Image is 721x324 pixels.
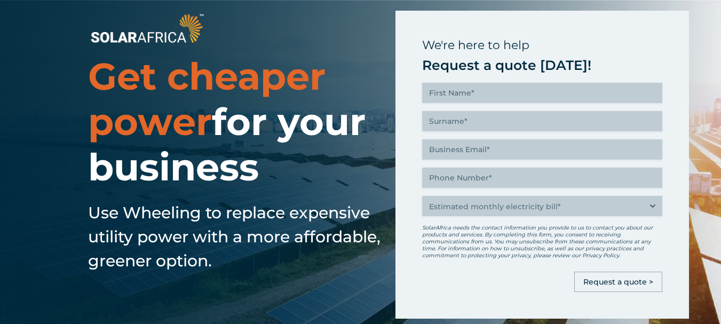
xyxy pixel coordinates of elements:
p: Request a quote [DATE]! [422,56,662,75]
input: First Name* [422,83,662,103]
h5: Use Wheeling to replace expensive utility power with a more affordable, greener option. [88,201,383,273]
input: Business Email* [422,139,662,160]
input: Phone Number* [422,168,662,188]
span: Get cheaper power [88,53,326,145]
h1: for your business [88,54,383,190]
input: Request a quote > [574,272,662,292]
input: Surname* [422,111,662,131]
p: SolarAfrica needs the contact information you provide to us to contact you about our products and... [422,224,662,259]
